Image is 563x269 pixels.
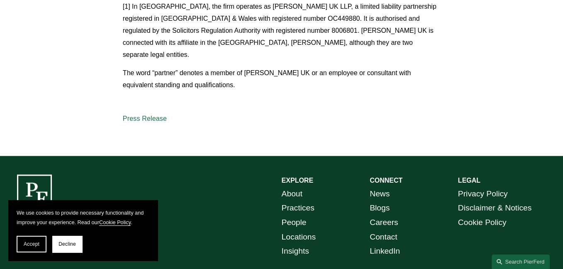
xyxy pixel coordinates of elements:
[282,186,302,201] a: About
[370,230,397,244] a: Contact
[370,201,390,215] a: Blogs
[458,201,532,215] a: Disclaimer & Notices
[370,244,400,258] a: LinkedIn
[24,241,39,247] span: Accept
[17,208,149,227] p: We use cookies to provide necessary functionality and improve your experience. Read our .
[282,244,309,258] a: Insights
[123,115,167,122] a: Press Release
[58,241,76,247] span: Decline
[123,1,440,61] p: [1] In [GEOGRAPHIC_DATA], the firm operates as [PERSON_NAME] UK LLP, a limited liability partners...
[458,186,508,201] a: Privacy Policy
[17,236,46,252] button: Accept
[282,201,314,215] a: Practices
[458,176,480,183] strong: LEGAL
[52,236,82,252] button: Decline
[123,67,440,91] p: The word “partner” denotes a member of [PERSON_NAME] UK or an employee or consultant with equival...
[282,215,307,230] a: People
[370,186,390,201] a: News
[458,215,507,230] a: Cookie Policy
[370,176,402,183] strong: CONNECT
[492,254,550,269] a: Search this site
[370,215,398,230] a: Careers
[282,230,316,244] a: Locations
[282,176,313,183] strong: EXPLORE
[8,200,158,261] section: Cookie banner
[99,219,131,225] a: Cookie Policy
